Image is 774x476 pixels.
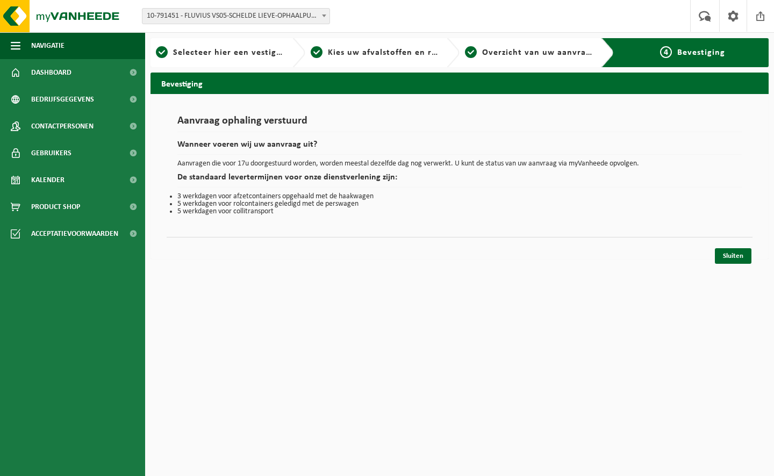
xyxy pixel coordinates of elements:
[156,46,168,58] span: 1
[465,46,477,58] span: 3
[177,116,742,132] h1: Aanvraag ophaling verstuurd
[177,200,742,208] li: 5 werkdagen voor rolcontainers geledigd met de perswagen
[31,140,71,167] span: Gebruikers
[31,220,118,247] span: Acceptatievoorwaarden
[482,48,596,57] span: Overzicht van uw aanvraag
[715,248,751,264] a: Sluiten
[31,59,71,86] span: Dashboard
[31,167,64,193] span: Kalender
[31,193,80,220] span: Product Shop
[677,48,725,57] span: Bevestiging
[150,73,769,93] h2: Bevestiging
[142,9,329,24] span: 10-791451 - FLUVIUS VS05-SCHELDE LIEVE-OPHAALPUNT LIEVEGEM - LIEVEGEM
[177,140,742,155] h2: Wanneer voeren wij uw aanvraag uit?
[173,48,289,57] span: Selecteer hier een vestiging
[177,173,742,187] h2: De standaard levertermijnen voor onze dienstverlening zijn:
[156,46,284,59] a: 1Selecteer hier een vestiging
[177,193,742,200] li: 3 werkdagen voor afzetcontainers opgehaald met de haakwagen
[660,46,672,58] span: 4
[465,46,593,59] a: 3Overzicht van uw aanvraag
[328,48,476,57] span: Kies uw afvalstoffen en recipiënten
[311,46,439,59] a: 2Kies uw afvalstoffen en recipiënten
[31,32,64,59] span: Navigatie
[31,86,94,113] span: Bedrijfsgegevens
[311,46,322,58] span: 2
[177,208,742,215] li: 5 werkdagen voor collitransport
[142,8,330,24] span: 10-791451 - FLUVIUS VS05-SCHELDE LIEVE-OPHAALPUNT LIEVEGEM - LIEVEGEM
[31,113,94,140] span: Contactpersonen
[177,160,742,168] p: Aanvragen die voor 17u doorgestuurd worden, worden meestal dezelfde dag nog verwerkt. U kunt de s...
